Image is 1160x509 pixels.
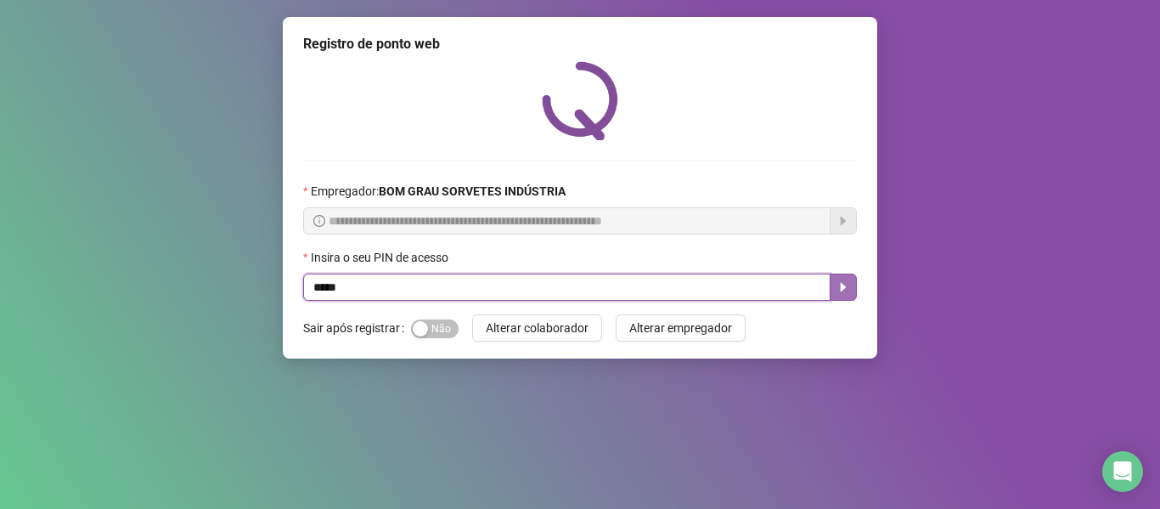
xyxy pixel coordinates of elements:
[303,314,411,342] label: Sair após registrar
[311,182,566,201] span: Empregador :
[313,215,325,227] span: info-circle
[303,34,857,54] div: Registro de ponto web
[472,314,602,342] button: Alterar colaborador
[836,280,850,294] span: caret-right
[629,319,732,337] span: Alterar empregador
[1102,451,1143,492] div: Open Intercom Messenger
[616,314,746,342] button: Alterar empregador
[303,248,459,267] label: Insira o seu PIN de acesso
[379,184,566,198] strong: BOM GRAU SORVETES INDÚSTRIA
[486,319,588,337] span: Alterar colaborador
[542,61,618,140] img: QRPoint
